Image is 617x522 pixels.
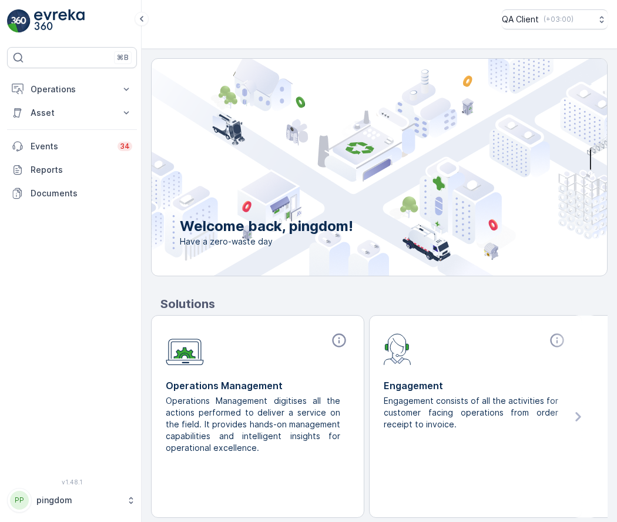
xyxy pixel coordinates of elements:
p: 34 [120,142,130,151]
p: Reports [31,164,132,176]
a: Documents [7,182,137,205]
button: PPpingdom [7,488,137,513]
p: Events [31,140,110,152]
p: Documents [31,188,132,199]
p: pingdom [36,494,120,506]
button: Operations [7,78,137,101]
span: Have a zero-waste day [180,236,353,247]
img: logo [7,9,31,33]
button: QA Client(+03:00) [502,9,608,29]
p: Solutions [160,295,608,313]
p: QA Client [502,14,539,25]
p: Engagement consists of all the activities for customer facing operations from order receipt to in... [384,395,558,430]
img: module-icon [384,332,411,365]
img: city illustration [99,59,607,276]
p: Engagement [384,379,568,393]
span: v 1.48.1 [7,478,137,486]
p: Operations Management [166,379,350,393]
p: Operations [31,83,113,95]
p: ⌘B [117,53,129,62]
p: Asset [31,107,113,119]
p: Welcome back, pingdom! [180,217,353,236]
a: Reports [7,158,137,182]
button: Asset [7,101,137,125]
p: ( +03:00 ) [544,15,574,24]
img: module-icon [166,332,204,366]
a: Events34 [7,135,137,158]
div: PP [10,491,29,510]
p: Operations Management digitises all the actions performed to deliver a service on the field. It p... [166,395,340,454]
img: logo_light-DOdMpM7g.png [34,9,85,33]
